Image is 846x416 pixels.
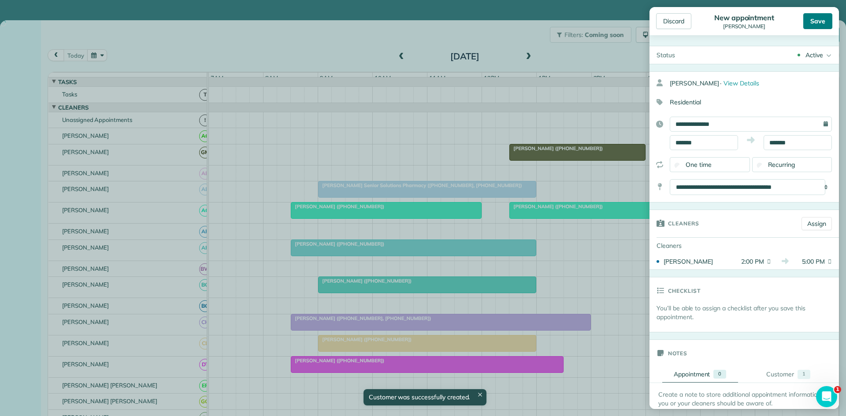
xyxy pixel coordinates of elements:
h3: Notes [668,340,687,366]
div: Customer [766,370,794,379]
div: 0 [713,370,726,379]
div: Customer was successfully created. [364,389,487,405]
span: View Details [724,79,759,87]
div: Save [803,13,832,29]
div: [PERSON_NAME] [664,257,731,266]
input: One time [675,163,680,169]
span: One time [686,161,712,169]
div: 1 [798,370,810,379]
div: Active [805,51,823,59]
a: Assign [801,217,832,230]
div: Residential [649,95,832,110]
div: New appointment [712,13,777,22]
div: [PERSON_NAME] [670,75,839,91]
p: You’ll be able to assign a checklist after you save this appointment. [657,304,839,321]
span: Recurring [768,161,795,169]
div: [PERSON_NAME] [712,23,777,29]
div: Cleaners [649,238,711,254]
iframe: Intercom live chat [816,386,837,407]
h3: Cleaners [668,210,699,236]
input: Recurring [757,163,762,169]
div: Appointment [674,370,710,379]
div: Discard [656,13,691,29]
p: Create a note to store additional appointment information you or your cleaners should be aware of. [658,390,830,408]
span: 1 [834,386,841,393]
span: 5:00 PM [795,257,825,266]
h3: Checklist [668,277,701,304]
div: Status [649,46,682,64]
span: 2:00 PM [734,257,764,266]
span: · [720,79,721,87]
